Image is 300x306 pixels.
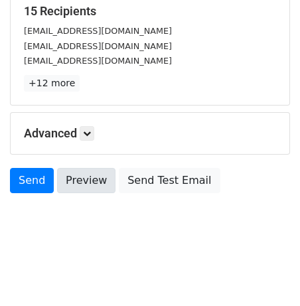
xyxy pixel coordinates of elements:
small: [EMAIL_ADDRESS][DOMAIN_NAME] [24,41,172,51]
a: Send [10,168,54,193]
small: [EMAIL_ADDRESS][DOMAIN_NAME] [24,56,172,66]
small: [EMAIL_ADDRESS][DOMAIN_NAME] [24,26,172,36]
a: +12 more [24,75,80,92]
iframe: Chat Widget [234,242,300,306]
h5: 15 Recipients [24,4,276,19]
a: Send Test Email [119,168,220,193]
h5: Advanced [24,126,276,141]
a: Preview [57,168,115,193]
